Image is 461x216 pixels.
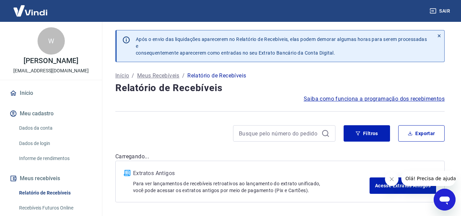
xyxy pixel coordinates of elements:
[136,36,429,56] p: Após o envio das liquidações aparecerem no Relatório de Recebíveis, elas podem demorar algumas ho...
[137,72,179,80] a: Meus Recebíveis
[16,152,94,165] a: Informe de rendimentos
[385,172,399,186] iframe: Fechar mensagem
[124,170,130,176] img: ícone
[4,5,57,10] span: Olá! Precisa de ajuda?
[187,72,246,80] p: Relatório de Recebíveis
[38,27,65,55] div: W
[13,67,89,74] p: [EMAIL_ADDRESS][DOMAIN_NAME]
[8,86,94,101] a: Início
[115,72,129,80] a: Início
[115,81,445,95] h4: Relatório de Recebíveis
[16,136,94,150] a: Dados de login
[398,125,445,142] button: Exportar
[428,5,453,17] button: Sair
[132,72,134,80] p: /
[133,169,370,177] p: Extratos Antigos
[434,189,456,211] iframe: Botão para abrir a janela de mensagens
[8,171,94,186] button: Meus recebíveis
[133,180,370,194] p: Para ver lançamentos de recebíveis retroativos ao lançamento do extrato unificado, você pode aces...
[16,121,94,135] a: Dados da conta
[24,57,78,64] p: [PERSON_NAME]
[115,153,445,161] p: Carregando...
[8,0,53,21] img: Vindi
[304,95,445,103] a: Saiba como funciona a programação dos recebimentos
[344,125,390,142] button: Filtros
[16,201,94,215] a: Recebíveis Futuros Online
[16,186,94,200] a: Relatório de Recebíveis
[401,171,456,186] iframe: Mensagem da empresa
[370,177,436,194] a: Acesse Extratos Antigos
[8,106,94,121] button: Meu cadastro
[239,128,319,139] input: Busque pelo número do pedido
[182,72,185,80] p: /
